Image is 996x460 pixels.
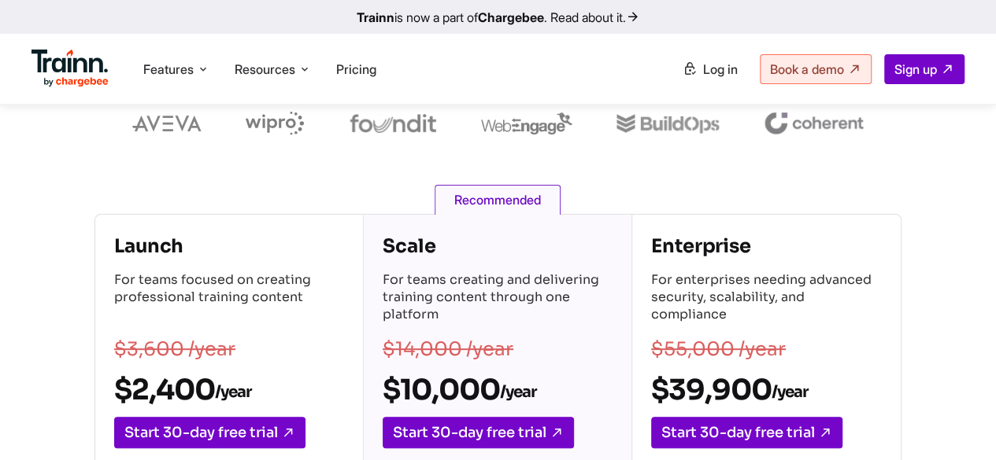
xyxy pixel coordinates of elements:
[383,417,574,448] a: Start 30-day free trial
[917,385,996,460] iframe: Chat Widget
[616,114,720,134] img: buildops logo
[764,112,864,134] img: coherent logo
[143,61,194,78] span: Features
[114,234,344,259] h4: Launch
[770,61,844,77] span: Book a demo
[114,271,344,326] p: For teams focused on creating professional training content
[114,337,235,361] s: $3,600 /year
[435,185,561,215] span: Recommended
[336,61,376,77] a: Pricing
[246,112,305,135] img: wipro logo
[383,271,613,326] p: For teams creating and delivering training content through one platform
[114,417,305,448] a: Start 30-day free trial
[500,382,536,402] sub: /year
[383,234,613,259] h4: Scale
[349,114,437,133] img: foundit logo
[114,372,344,407] h2: $2,400
[357,9,394,25] b: Trainn
[235,61,295,78] span: Resources
[884,54,965,84] a: Sign up
[894,61,937,77] span: Sign up
[215,382,251,402] sub: /year
[760,54,872,84] a: Book a demo
[651,234,882,259] h4: Enterprise
[478,9,544,25] b: Chargebee
[132,116,202,131] img: aveva logo
[703,61,738,77] span: Log in
[651,417,842,448] a: Start 30-day free trial
[481,112,572,134] img: webengage logo
[651,372,882,407] h2: $39,900
[651,271,882,326] p: For enterprises needing advanced security, scalability, and compliance
[772,382,808,402] sub: /year
[651,337,786,361] s: $55,000 /year
[673,55,747,83] a: Log in
[383,372,613,407] h2: $10,000
[383,337,513,361] s: $14,000 /year
[31,50,109,87] img: Trainn Logo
